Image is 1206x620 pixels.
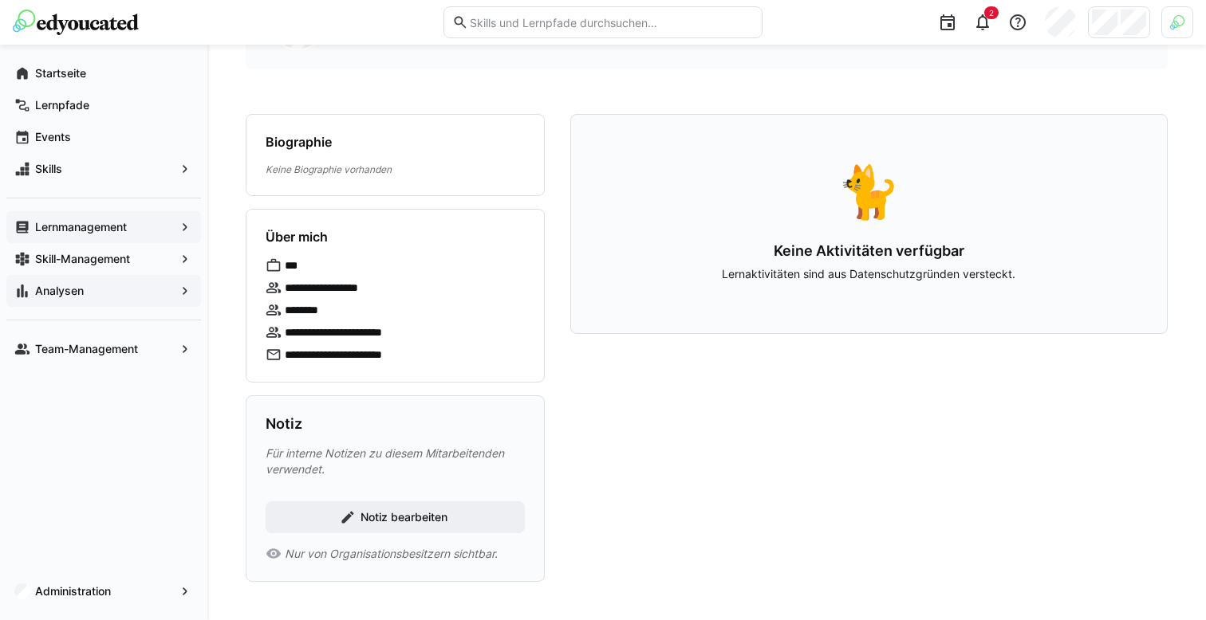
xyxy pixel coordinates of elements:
[285,546,498,562] span: Nur von Organisationsbesitzern sichtbar.
[266,163,525,176] p: Keine Biographie vorhanden
[622,242,1116,260] h3: Keine Aktivitäten verfügbar
[266,445,525,477] p: Für interne Notizen zu diesem Mitarbeitenden verwendet.
[622,166,1116,217] div: 🐈
[989,8,994,18] span: 2
[266,229,328,245] h4: Über mich
[266,134,332,150] h4: Biographie
[468,15,754,29] input: Skills und Lernpfade durchsuchen…
[622,266,1116,282] p: Lernaktivitäten sind aus Datenschutzgründen versteckt.
[266,501,525,533] button: Notiz bearbeiten
[266,415,302,433] h3: Notiz
[358,509,450,525] span: Notiz bearbeiten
